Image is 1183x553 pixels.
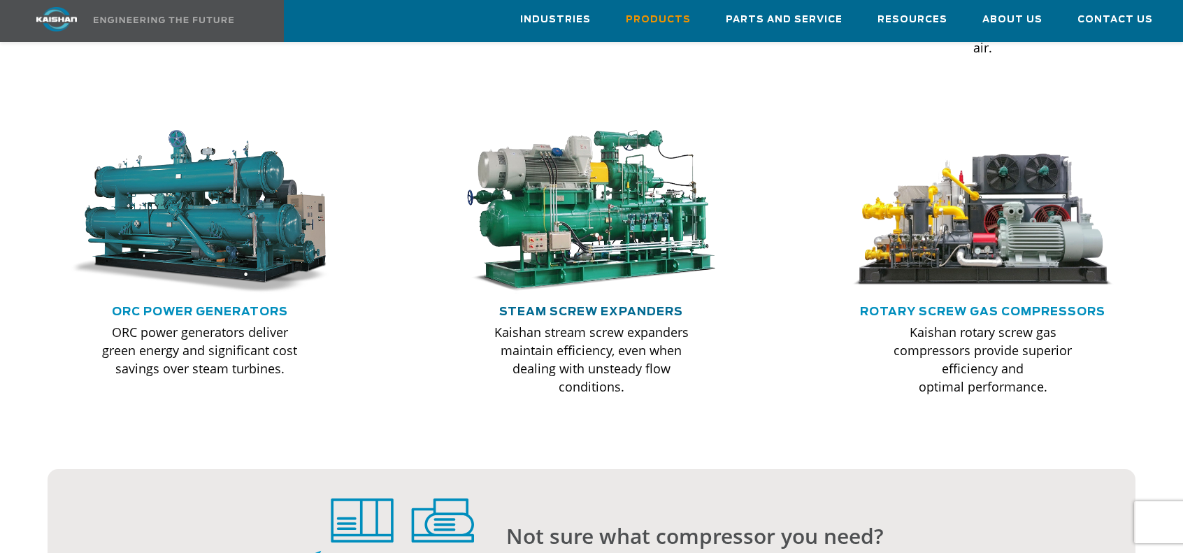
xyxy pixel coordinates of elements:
span: Contact Us [1077,12,1153,28]
img: machine [852,130,1114,294]
p: ORC power generators deliver green energy and significant cost savings over steam turbines. [96,323,303,378]
a: Resources [877,1,947,38]
span: About Us [982,12,1042,28]
a: Contact Us [1077,1,1153,38]
a: ORC Power Generators [112,306,288,317]
span: Industries [520,12,591,28]
img: Engineering the future [94,17,234,23]
span: Parts and Service [726,12,843,28]
a: Rotary Screw Gas Compressors [860,306,1105,317]
img: machine [460,130,723,294]
p: Kaishan stream screw expanders maintain efficiency, even when dealing with unsteady flow conditions. [488,323,695,396]
a: Products [626,1,691,38]
span: Products [626,12,691,28]
img: machine [69,130,331,294]
a: Steam Screw Expanders [499,306,683,317]
a: Industries [520,1,591,38]
a: Parts and Service [726,1,843,38]
p: Kaishan rotary screw gas compressors provide superior efficiency and optimal performance. [880,323,1087,396]
a: About Us [982,1,1042,38]
img: kaishan logo [4,7,109,31]
span: Resources [877,12,947,28]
